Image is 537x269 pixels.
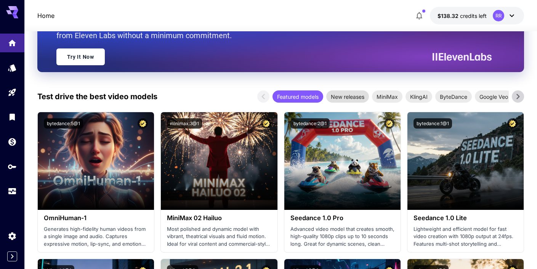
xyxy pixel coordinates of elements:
[8,63,17,72] div: Models
[8,36,17,45] div: Home
[7,251,17,261] button: Expand sidebar
[372,93,402,101] span: MiniMax
[261,118,271,129] button: Certified Model – Vetted for best performance and includes a commercial license.
[414,118,452,129] button: bytedance:1@1
[290,118,330,129] button: bytedance:2@1
[406,93,432,101] span: KlingAI
[414,226,518,248] p: Lightweight and efficient model for fast video creation with 1080p output at 24fps. Features mult...
[44,226,148,248] p: Generates high-fidelity human videos from a single image and audio. Captures expressive motion, l...
[430,7,524,24] button: $138.32149RR
[284,112,401,210] img: alt
[326,93,369,101] span: New releases
[161,112,277,210] img: alt
[8,162,17,171] div: API Keys
[8,231,17,241] div: Settings
[460,13,487,19] span: credits left
[44,118,83,129] button: bytedance:5@1
[438,12,487,20] div: $138.32149
[438,13,460,19] span: $138.32
[8,112,17,122] div: Library
[414,214,518,222] h3: Seedance 1.0 Lite
[372,90,402,103] div: MiniMax
[56,48,105,65] a: Try It Now
[273,93,323,101] span: Featured models
[475,90,513,103] div: Google Veo
[37,11,55,20] nav: breadcrumb
[37,91,157,102] p: Test drive the best video models
[8,88,17,97] div: Playground
[8,187,17,196] div: Usage
[38,112,154,210] img: alt
[44,214,148,222] h3: OmniHuman‑1
[167,214,271,222] h3: MiniMax 02 Hailuo
[8,137,17,147] div: Wallet
[326,90,369,103] div: New releases
[435,90,472,103] div: ByteDance
[435,93,472,101] span: ByteDance
[290,214,394,222] h3: Seedance 1.0 Pro
[406,90,432,103] div: KlingAI
[167,118,202,129] button: minimax:3@1
[407,112,524,210] img: alt
[273,90,323,103] div: Featured models
[290,226,394,248] p: Advanced video model that creates smooth, high-quality 1080p clips up to 10 seconds long. Great f...
[37,11,55,20] a: Home
[507,118,518,129] button: Certified Model – Vetted for best performance and includes a commercial license.
[475,93,513,101] span: Google Veo
[138,118,148,129] button: Certified Model – Vetted for best performance and includes a commercial license.
[384,118,394,129] button: Certified Model – Vetted for best performance and includes a commercial license.
[493,10,504,21] div: RR
[167,226,271,248] p: Most polished and dynamic model with vibrant, theatrical visuals and fluid motion. Ideal for vira...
